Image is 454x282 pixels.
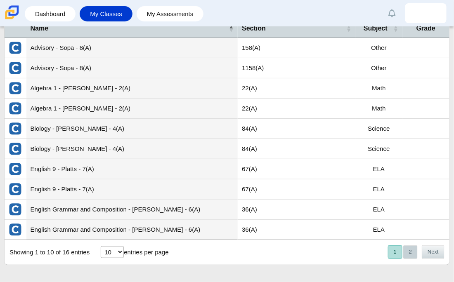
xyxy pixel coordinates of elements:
[9,162,22,176] img: External class connected through Clever
[9,82,22,95] img: External class connected through Clever
[238,38,355,58] td: 158(A)
[9,223,22,236] img: External class connected through Clever
[26,200,238,220] td: English Grammar and Composition - [PERSON_NAME] - 6(A)
[9,183,22,196] img: External class connected through Clever
[355,200,402,220] td: ELA
[26,159,238,179] td: English 9 - Platts - 7(A)
[387,245,445,259] nav: pagination
[405,3,447,23] a: rashawn.smith.DQNSKt
[9,122,22,135] img: External class connected through Clever
[31,24,227,33] span: Name
[26,220,238,240] td: English Grammar and Composition - [PERSON_NAME] - 6(A)
[388,245,402,259] button: 1
[238,179,355,200] td: 67(A)
[229,24,234,33] span: Name : Activate to invert sorting
[407,24,445,33] span: Grade
[141,6,200,21] a: My Assessments
[355,139,402,159] td: Science
[124,249,168,256] label: entries per page
[355,119,402,139] td: Science
[355,220,402,240] td: ELA
[242,24,345,33] span: Section
[355,38,402,58] td: Other
[9,102,22,115] img: External class connected through Clever
[238,200,355,220] td: 36(A)
[355,58,402,78] td: Other
[3,4,21,21] img: Carmen School of Science & Technology
[238,58,355,78] td: 1158(A)
[383,4,401,22] a: Alerts
[355,78,402,99] td: Math
[26,99,238,119] td: Algebra 1 - [PERSON_NAME] - 2(A)
[393,24,398,33] span: Subject : Activate to sort
[238,119,355,139] td: 84(A)
[9,203,22,216] img: External class connected through Clever
[403,245,418,259] button: 2
[9,142,22,155] img: External class connected through Clever
[9,41,22,54] img: External class connected through Clever
[346,24,351,33] span: Section : Activate to sort
[422,245,445,259] button: Next
[29,6,71,21] a: Dashboard
[355,179,402,200] td: ELA
[238,99,355,119] td: 22(A)
[355,99,402,119] td: Math
[26,179,238,200] td: English 9 - Platts - 7(A)
[26,139,238,159] td: Biology - [PERSON_NAME] - 4(A)
[359,24,392,33] span: Subject
[5,240,90,265] div: Showing 1 to 10 of 16 entries
[26,38,238,58] td: Advisory - Sopa - 8(A)
[9,61,22,75] img: External class connected through Clever
[238,159,355,179] td: 67(A)
[238,78,355,99] td: 22(A)
[238,139,355,159] td: 84(A)
[419,7,433,20] img: rashawn.smith.DQNSKt
[26,78,238,99] td: Algebra 1 - [PERSON_NAME] - 2(A)
[84,6,128,21] a: My Classes
[3,15,21,22] a: Carmen School of Science & Technology
[26,58,238,78] td: Advisory - Sopa - 8(A)
[238,220,355,240] td: 36(A)
[26,119,238,139] td: Biology - [PERSON_NAME] - 4(A)
[355,159,402,179] td: ELA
